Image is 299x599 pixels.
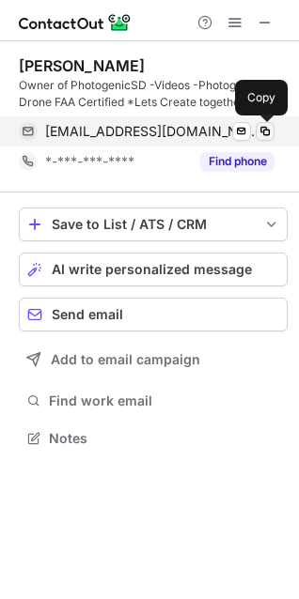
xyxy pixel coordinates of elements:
[19,388,288,414] button: Find work email
[200,152,275,171] button: Reveal Button
[19,77,288,111] div: Owner of PhotogenicSD -Videos -Photography -Drone FAA Certified *Lets Create together!
[19,343,288,376] button: Add to email campaign
[19,425,288,452] button: Notes
[19,11,132,34] img: ContactOut v5.3.10
[52,217,255,232] div: Save to List / ATS / CRM
[51,352,200,367] span: Add to email campaign
[49,430,280,447] span: Notes
[19,207,288,241] button: save-profile-one-click
[49,392,280,409] span: Find work email
[19,253,288,286] button: AI write personalized message
[19,298,288,331] button: Send email
[45,123,260,140] span: [EMAIL_ADDRESS][DOMAIN_NAME]
[52,307,123,322] span: Send email
[19,56,145,75] div: [PERSON_NAME]
[52,262,252,277] span: AI write personalized message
